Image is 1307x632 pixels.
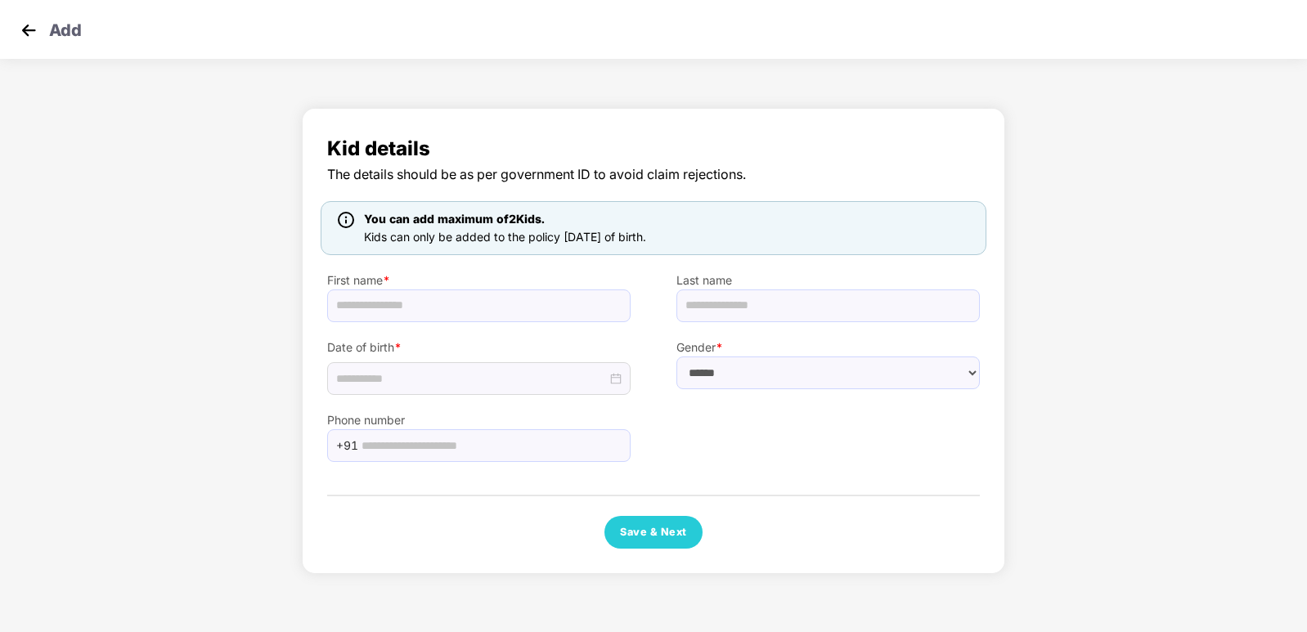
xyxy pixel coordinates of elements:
[327,133,980,164] span: Kid details
[49,18,82,38] p: Add
[336,433,358,458] span: +91
[676,338,980,356] label: Gender
[327,164,980,185] span: The details should be as per government ID to avoid claim rejections.
[364,212,545,226] span: You can add maximum of 2 Kids.
[327,338,631,356] label: Date of birth
[327,411,631,429] label: Phone number
[338,212,354,228] img: icon
[327,271,631,289] label: First name
[676,271,980,289] label: Last name
[604,516,703,549] button: Save & Next
[16,18,41,43] img: svg+xml;base64,PHN2ZyB4bWxucz0iaHR0cDovL3d3dy53My5vcmcvMjAwMC9zdmciIHdpZHRoPSIzMCIgaGVpZ2h0PSIzMC...
[364,230,646,244] span: Kids can only be added to the policy [DATE] of birth.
